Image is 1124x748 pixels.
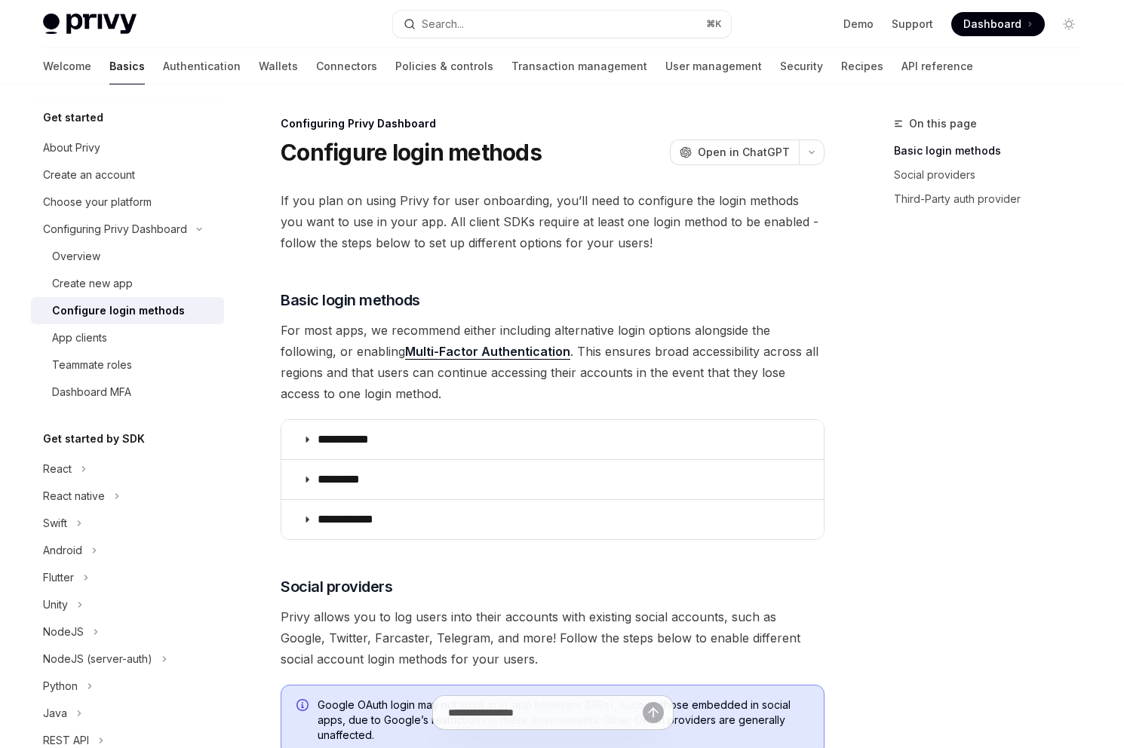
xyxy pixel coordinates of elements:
[281,576,392,597] span: Social providers
[43,220,187,238] div: Configuring Privy Dashboard
[780,48,823,84] a: Security
[109,48,145,84] a: Basics
[43,677,78,695] div: Python
[422,15,464,33] div: Search...
[43,48,91,84] a: Welcome
[843,17,874,32] a: Demo
[43,14,137,35] img: light logo
[259,48,298,84] a: Wallets
[52,329,107,347] div: App clients
[894,187,1093,211] a: Third-Party auth provider
[281,139,542,166] h1: Configure login methods
[1057,12,1081,36] button: Toggle dark mode
[43,704,67,722] div: Java
[52,247,100,265] div: Overview
[43,166,135,184] div: Create an account
[52,302,185,320] div: Configure login methods
[901,48,973,84] a: API reference
[281,290,420,311] span: Basic login methods
[43,569,74,587] div: Flutter
[643,702,664,723] button: Send message
[665,48,762,84] a: User management
[31,161,224,189] a: Create an account
[909,115,977,133] span: On this page
[670,139,799,165] button: Open in ChatGPT
[281,320,825,404] span: For most apps, we recommend either including alternative login options alongside the following, o...
[43,430,145,448] h5: Get started by SDK
[393,11,731,38] button: Search...⌘K
[43,514,67,532] div: Swift
[892,17,933,32] a: Support
[405,344,570,360] a: Multi-Factor Authentication
[52,356,132,374] div: Teammate roles
[31,243,224,270] a: Overview
[31,351,224,379] a: Teammate roles
[316,48,377,84] a: Connectors
[43,541,82,559] div: Android
[894,163,1093,187] a: Social providers
[395,48,493,84] a: Policies & controls
[31,189,224,216] a: Choose your platform
[43,596,68,614] div: Unity
[281,116,825,131] div: Configuring Privy Dashboard
[52,274,133,293] div: Create new app
[951,12,1045,36] a: Dashboard
[31,297,224,324] a: Configure login methods
[43,193,152,211] div: Choose your platform
[698,145,790,160] span: Open in ChatGPT
[52,383,131,401] div: Dashboard MFA
[841,48,883,84] a: Recipes
[163,48,241,84] a: Authentication
[281,606,825,670] span: Privy allows you to log users into their accounts with existing social accounts, such as Google, ...
[43,460,72,478] div: React
[894,139,1093,163] a: Basic login methods
[43,650,152,668] div: NodeJS (server-auth)
[31,379,224,406] a: Dashboard MFA
[511,48,647,84] a: Transaction management
[43,139,100,157] div: About Privy
[43,623,84,641] div: NodeJS
[31,270,224,297] a: Create new app
[31,324,224,351] a: App clients
[281,190,825,253] span: If you plan on using Privy for user onboarding, you’ll need to configure the login methods you wa...
[706,18,722,30] span: ⌘ K
[31,134,224,161] a: About Privy
[43,109,103,127] h5: Get started
[43,487,105,505] div: React native
[963,17,1021,32] span: Dashboard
